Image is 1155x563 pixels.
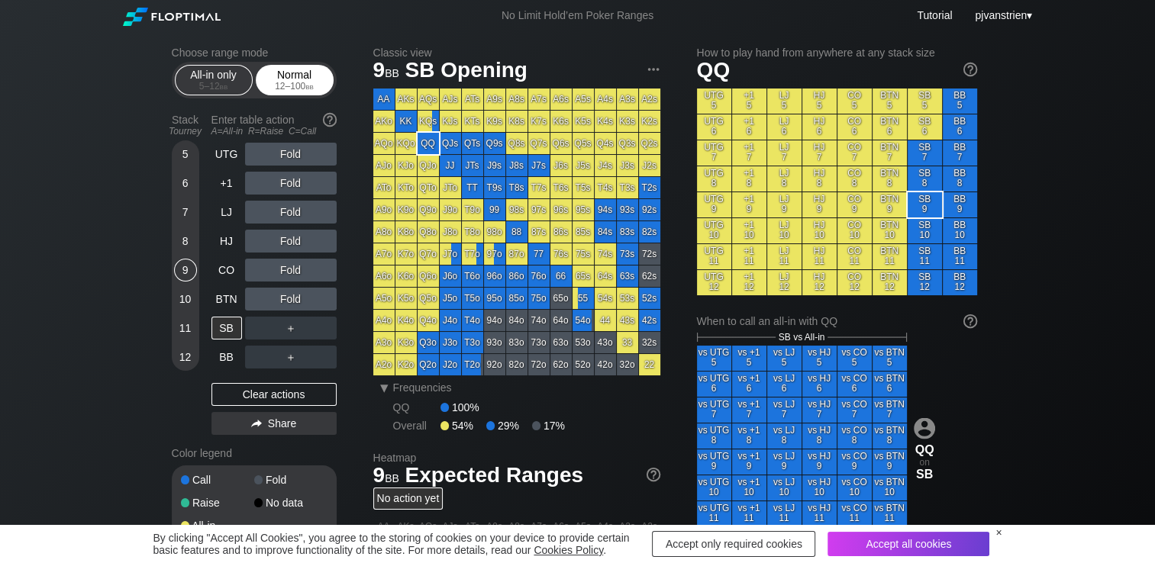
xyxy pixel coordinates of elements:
[418,310,439,331] div: Q4o
[528,243,550,265] div: 77
[639,221,660,243] div: 82s
[211,230,242,253] div: HJ
[639,177,660,198] div: T2s
[245,172,337,195] div: Fold
[395,354,417,375] div: K2o
[943,218,977,243] div: BB 10
[943,88,977,114] div: BB 5
[484,199,505,220] div: 99
[550,354,572,375] div: 62o
[617,288,638,309] div: 53s
[174,259,197,281] div: 9
[732,140,766,166] div: +1 7
[917,9,952,21] a: Tutorial
[245,259,337,281] div: Fold
[220,81,228,92] span: bb
[395,199,417,220] div: K9o
[908,218,942,243] div: SB 10
[873,88,907,114] div: BTN 5
[440,310,461,331] div: J4o
[767,88,802,114] div: LJ 5
[732,88,766,114] div: +1 5
[908,140,942,166] div: SB 7
[652,531,815,557] div: Accept only required cookies
[732,114,766,140] div: +1 6
[440,221,461,243] div: J8o
[908,166,942,191] div: SB 8
[245,346,337,368] div: ＋
[573,155,594,176] div: J5s
[484,354,505,375] div: 92o
[528,111,550,132] div: K7s
[639,288,660,309] div: 52s
[595,221,616,243] div: 84s
[440,354,461,375] div: J2o
[595,332,616,353] div: 43o
[767,244,802,269] div: LJ 11
[639,199,660,220] div: 92s
[166,126,205,137] div: Tourney
[528,288,550,309] div: 75o
[975,9,1027,21] span: pjvanstrien
[534,544,603,556] a: Cookies Policy
[211,143,242,166] div: UTG
[573,88,594,110] div: A5s
[732,166,766,191] div: +1 8
[373,265,395,287] div: A6o
[639,111,660,132] div: K2s
[617,88,638,110] div: A3s
[462,265,483,287] div: T6o
[617,310,638,331] div: 43s
[837,88,872,114] div: CO 5
[595,199,616,220] div: 94s
[484,243,505,265] div: 97o
[767,270,802,295] div: LJ 12
[639,88,660,110] div: A2s
[645,61,662,78] img: ellipsis.fd386fe8.svg
[639,243,660,265] div: 72s
[418,265,439,287] div: Q6o
[506,88,527,110] div: A8s
[440,265,461,287] div: J6o
[528,354,550,375] div: 72o
[573,288,594,309] div: 55
[506,199,527,220] div: 98s
[528,88,550,110] div: A7s
[732,218,766,243] div: +1 10
[321,111,338,128] img: help.32db89a4.svg
[373,155,395,176] div: AJo
[418,243,439,265] div: Q7o
[254,497,327,508] div: No data
[617,221,638,243] div: 83s
[395,288,417,309] div: K5o
[550,88,572,110] div: A6s
[573,243,594,265] div: 75s
[962,313,979,330] img: help.32db89a4.svg
[506,332,527,353] div: 83o
[174,230,197,253] div: 8
[174,346,197,368] div: 12
[174,172,197,195] div: 6
[767,192,802,217] div: LJ 9
[837,218,872,243] div: CO 10
[181,497,254,508] div: Raise
[418,111,439,132] div: KQs
[484,288,505,309] div: 95o
[914,417,935,439] img: icon-avatar.b40e07d9.svg
[166,108,205,143] div: Stack
[528,199,550,220] div: 97s
[802,270,837,295] div: HJ 12
[484,265,505,287] div: 96o
[573,221,594,243] div: 85s
[373,243,395,265] div: A7o
[528,155,550,176] div: J7s
[908,192,942,217] div: SB 9
[550,221,572,243] div: 86s
[506,177,527,198] div: T8s
[440,111,461,132] div: KJs
[484,177,505,198] div: T9s
[395,332,417,353] div: K3o
[697,244,731,269] div: UTG 11
[802,140,837,166] div: HJ 7
[462,221,483,243] div: T8o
